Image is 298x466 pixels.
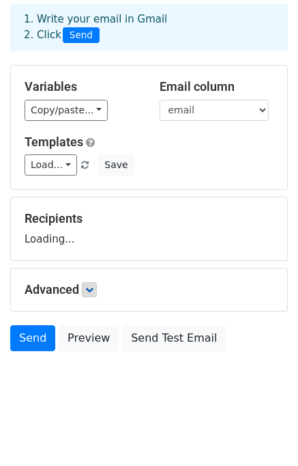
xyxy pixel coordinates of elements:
h5: Email column [160,79,274,94]
h5: Variables [25,79,139,94]
a: Templates [25,135,83,149]
a: Send [10,325,55,351]
a: Copy/paste... [25,100,108,121]
a: Preview [59,325,119,351]
a: Load... [25,154,77,176]
a: Send Test Email [122,325,226,351]
div: Loading... [25,211,273,247]
button: Save [98,154,134,176]
h5: Recipients [25,211,273,226]
iframe: Chat Widget [230,400,298,466]
div: 1. Write your email in Gmail 2. Click [14,12,284,43]
span: Send [63,27,100,44]
h5: Advanced [25,282,273,297]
